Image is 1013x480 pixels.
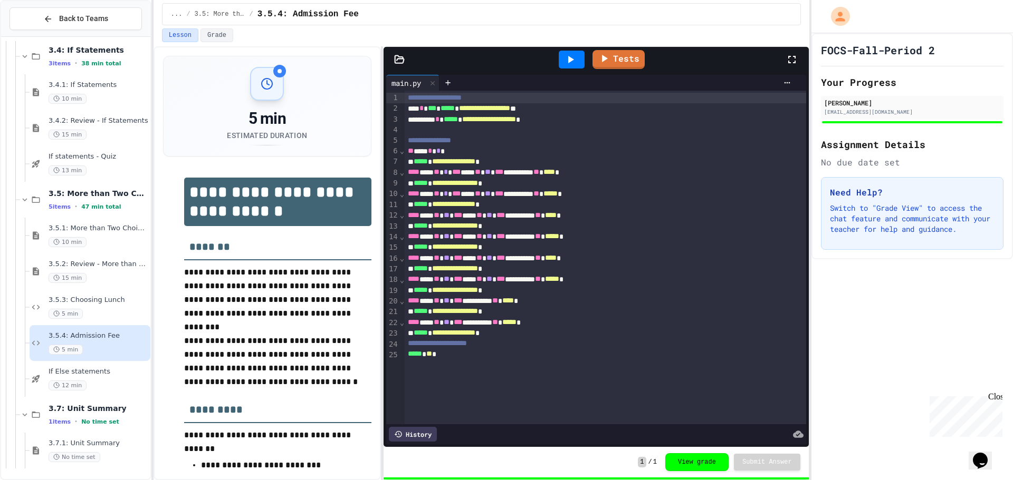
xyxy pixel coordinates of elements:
div: 21 [386,307,399,317]
div: main.py [386,77,426,89]
div: 3 [386,114,399,125]
div: 20 [386,296,399,307]
span: / [186,10,190,18]
div: My Account [820,4,853,28]
span: Fold line [399,190,405,198]
span: 3.5.2: Review - More than Two Choices [49,260,148,269]
div: 4 [386,125,399,135]
div: 22 [386,318,399,328]
span: 1 [638,457,646,467]
span: 1 [653,458,657,466]
div: 13 [386,221,399,232]
div: 19 [386,286,399,296]
span: 5 min [49,309,83,319]
span: 12 min [49,380,87,390]
span: / [250,10,253,18]
div: 23 [386,328,399,339]
span: Fold line [399,297,405,305]
span: Fold line [399,146,405,155]
button: Grade [200,28,233,42]
div: 16 [386,253,399,264]
div: [EMAIL_ADDRESS][DOMAIN_NAME] [824,108,1000,116]
span: 1 items [49,418,71,425]
div: 7 [386,156,399,167]
div: 5 min [227,109,307,128]
span: 15 min [49,130,87,140]
span: 3.7: Unit Summary [49,404,148,413]
span: If Else statements [49,367,148,376]
span: 5 items [49,203,71,210]
h2: Your Progress [821,75,1004,90]
div: 25 [386,350,399,360]
button: Submit Answer [734,454,800,471]
button: View grade [665,453,729,471]
p: Switch to "Grade View" to access the chat feature and communicate with your teacher for help and ... [830,203,995,234]
h3: Need Help? [830,186,995,199]
div: [PERSON_NAME] [824,98,1000,107]
span: 3.4: If Statements [49,45,148,55]
div: Chat with us now!Close [4,4,73,67]
span: 3.5: More than Two Choices [195,10,245,18]
div: 9 [386,178,399,189]
button: Back to Teams [9,7,142,30]
span: 3 items [49,60,71,67]
span: If statements - Quiz [49,152,148,161]
iframe: chat widget [925,392,1002,437]
div: 14 [386,232,399,242]
span: 3.5.4: Admission Fee [49,331,148,340]
span: 3.5.1: More than Two Choices [49,224,148,233]
button: Lesson [162,28,198,42]
span: 3.4.1: If Statements [49,81,148,90]
div: 15 [386,242,399,253]
div: 6 [386,146,399,156]
span: ... [171,10,183,18]
div: 11 [386,200,399,210]
div: main.py [386,75,439,91]
div: Estimated Duration [227,130,307,141]
span: 10 min [49,94,87,104]
span: • [75,417,77,426]
span: Back to Teams [59,13,108,24]
span: 3.7.1: Unit Summary [49,439,148,448]
div: 5 [386,135,399,146]
span: 3.5: More than Two Choices [49,189,148,198]
iframe: chat widget [969,438,1002,469]
div: 24 [386,339,399,350]
span: Submit Answer [742,458,792,466]
a: Tests [592,50,645,69]
span: / [648,458,652,466]
span: 10 min [49,237,87,247]
div: No due date set [821,156,1004,169]
span: 3.5.3: Choosing Lunch [49,296,148,305]
span: 15 min [49,273,87,283]
span: Fold line [399,211,405,219]
div: 17 [386,264,399,275]
h2: Assignment Details [821,137,1004,152]
span: Fold line [399,318,405,327]
div: 8 [386,168,399,178]
span: No time set [49,452,100,462]
span: • [75,59,77,67]
span: Fold line [399,232,405,241]
span: 3.5.4: Admission Fee [257,8,359,21]
div: 18 [386,275,399,285]
div: 1 [386,93,399,103]
span: 13 min [49,165,87,175]
div: 2 [386,103,399,114]
span: Fold line [399,276,405,284]
span: 38 min total [81,60,121,67]
div: 12 [386,210,399,221]
span: 3.4.2: Review - If Statements [49,116,148,125]
span: • [75,202,77,211]
span: Fold line [399,168,405,177]
h1: FOCS-Fall-Period 2 [821,43,935,57]
div: 10 [386,189,399,199]
span: No time set [81,418,119,425]
span: 5 min [49,345,83,355]
span: Fold line [399,254,405,262]
div: History [389,427,437,442]
span: 47 min total [81,203,121,210]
